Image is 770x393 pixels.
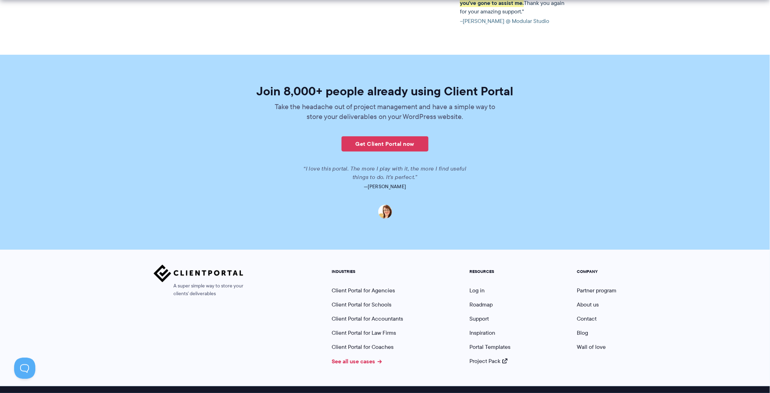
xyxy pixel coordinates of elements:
[469,329,495,337] a: Inspiration
[469,300,493,309] a: Roadmap
[577,315,597,323] a: Contact
[469,343,510,351] a: Portal Templates
[469,269,510,274] h5: RESOURCES
[332,300,391,309] a: Client Portal for Schools
[577,329,588,337] a: Blog
[332,357,382,365] a: See all use cases
[469,315,489,323] a: Support
[332,315,403,323] a: Client Portal for Accountants
[460,17,571,25] cite: –[PERSON_NAME] @ Modular Studio
[577,300,599,309] a: About us
[577,286,616,294] a: Partner program
[332,343,393,351] a: Client Portal for Coaches
[187,181,584,191] p: —[PERSON_NAME]
[332,286,395,294] a: Client Portal for Agencies
[342,136,428,151] a: Get Client Portal now
[469,357,508,365] a: Project Pack
[332,329,396,337] a: Client Portal for Law Firms
[469,286,485,294] a: Log in
[332,269,403,274] h5: INDUSTRIES
[270,102,500,121] p: Take the headache out of project management and have a simple way to store your deliverables on y...
[577,269,616,274] h5: COMPANY
[14,358,35,379] iframe: Toggle Customer Support
[577,343,606,351] a: Wall of love
[295,165,475,181] p: “I love this portal. The more I play with it, the more I find useful things to do. It’s perfect.”
[154,282,243,298] span: A super simple way to store your clients' deliverables
[187,85,584,97] h2: Join 8,000+ people already using Client Portal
